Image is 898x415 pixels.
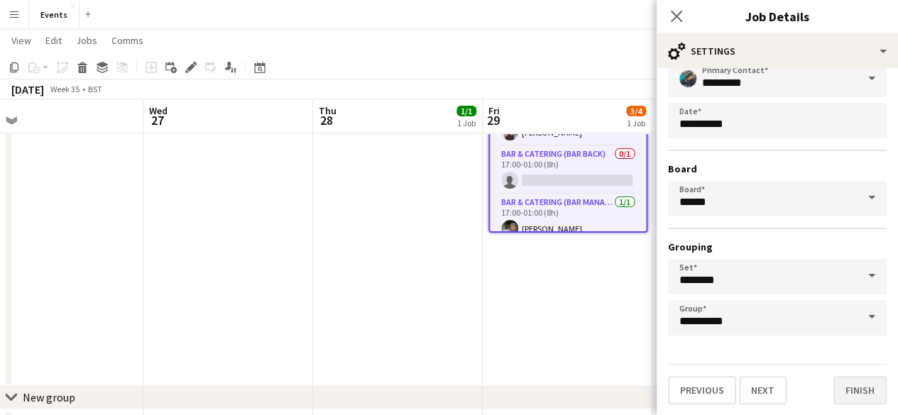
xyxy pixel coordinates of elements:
span: Jobs [76,34,97,47]
span: Thu [319,104,336,117]
div: 1 Job [627,118,645,128]
span: 28 [317,112,336,128]
a: Comms [106,31,149,50]
span: Fri [488,104,500,117]
div: Settings [657,34,898,68]
a: View [6,31,37,50]
span: 29 [486,112,500,128]
span: Edit [45,34,62,47]
span: Wed [149,104,168,117]
span: 1/1 [456,106,476,116]
button: Next [739,376,787,404]
app-card-role: Bar & Catering (Bar Manager)1/117:00-01:00 (8h)[PERSON_NAME] [490,194,646,243]
div: BST [88,84,102,94]
span: Comms [111,34,143,47]
app-card-role: Bar & Catering (Bar Back)0/117:00-01:00 (8h) [490,146,646,194]
a: Jobs [70,31,103,50]
div: 1 Job [457,118,476,128]
span: 3/4 [626,106,646,116]
span: Week 35 [47,84,82,94]
div: [DATE] [11,82,44,96]
a: Edit [40,31,67,50]
span: View [11,34,31,47]
h3: Board [668,162,887,175]
h3: Job Details [657,7,898,26]
h3: Grouping [668,240,887,253]
button: Events [29,1,80,28]
span: 27 [147,112,168,128]
span: 30 [656,112,674,128]
div: New group [23,390,75,404]
button: Previous [668,376,736,404]
button: Finish [833,376,887,404]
